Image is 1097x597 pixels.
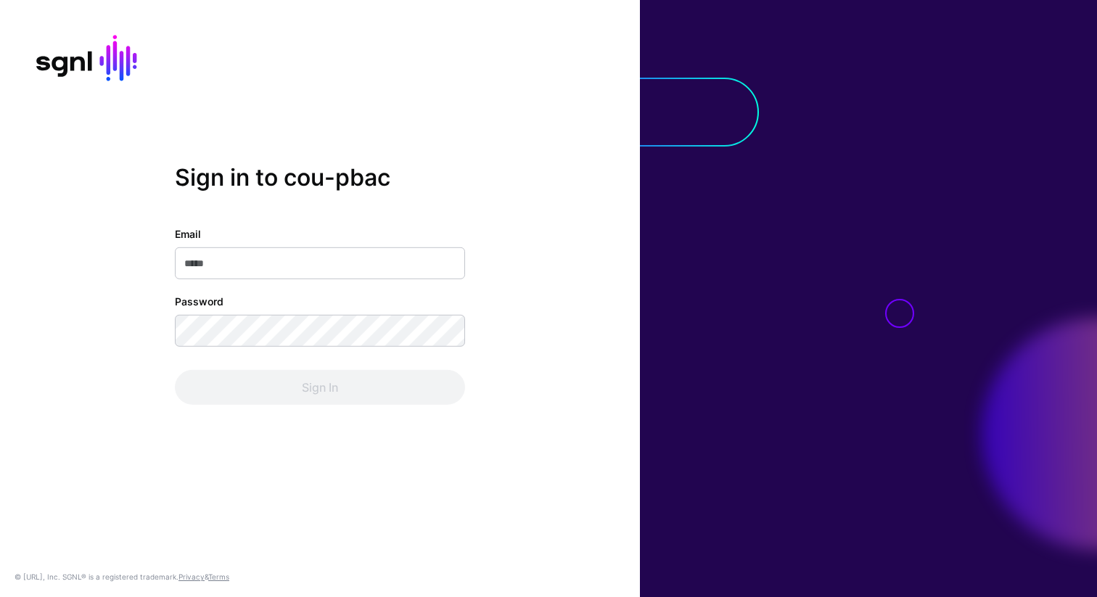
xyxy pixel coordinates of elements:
[175,226,201,242] label: Email
[175,163,465,191] h2: Sign in to cou-pbac
[15,571,229,582] div: © [URL], Inc. SGNL® is a registered trademark. &
[208,572,229,581] a: Terms
[178,572,205,581] a: Privacy
[175,294,223,309] label: Password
